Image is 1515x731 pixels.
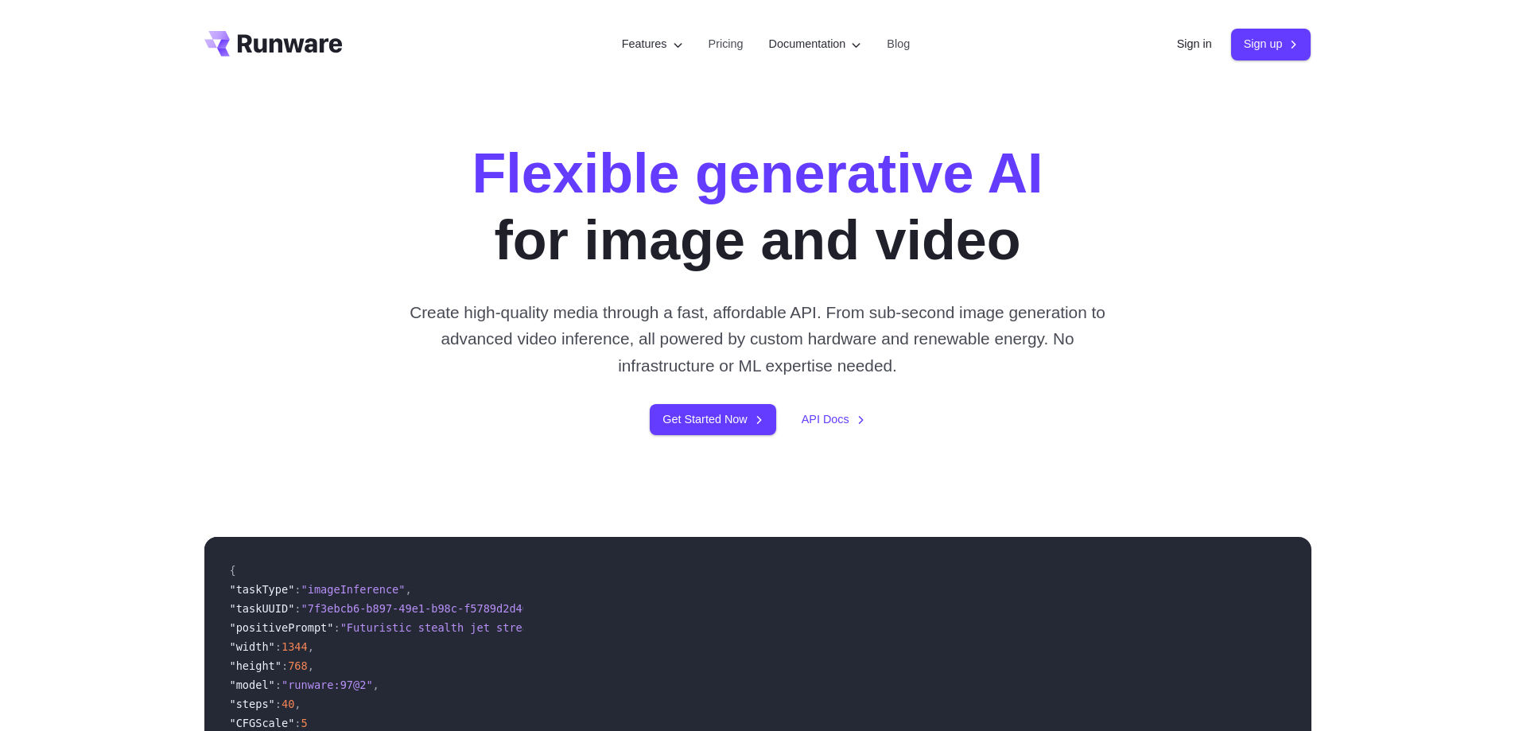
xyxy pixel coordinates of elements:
[308,640,314,653] span: ,
[301,717,308,729] span: 5
[288,659,308,672] span: 768
[230,621,334,634] span: "positivePrompt"
[650,404,775,435] a: Get Started Now
[308,659,314,672] span: ,
[282,698,294,710] span: 40
[472,142,1043,204] strong: Flexible generative AI
[282,659,288,672] span: :
[294,698,301,710] span: ,
[230,659,282,672] span: "height"
[275,679,282,691] span: :
[230,698,275,710] span: "steps"
[230,602,295,615] span: "taskUUID"
[887,35,910,53] a: Blog
[1231,29,1311,60] a: Sign up
[301,583,406,596] span: "imageInference"
[802,410,865,429] a: API Docs
[472,140,1043,274] h1: for image and video
[294,602,301,615] span: :
[294,583,301,596] span: :
[230,640,275,653] span: "width"
[622,35,683,53] label: Features
[403,299,1112,379] p: Create high-quality media through a fast, affordable API. From sub-second image generation to adv...
[230,564,236,577] span: {
[709,35,744,53] a: Pricing
[333,621,340,634] span: :
[340,621,933,634] span: "Futuristic stealth jet streaking through a neon-lit cityscape with glowing purple exhaust"
[230,717,295,729] span: "CFGScale"
[230,583,295,596] span: "taskType"
[282,640,308,653] span: 1344
[230,679,275,691] span: "model"
[373,679,379,691] span: ,
[275,640,282,653] span: :
[769,35,862,53] label: Documentation
[405,583,411,596] span: ,
[282,679,373,691] span: "runware:97@2"
[275,698,282,710] span: :
[294,717,301,729] span: :
[204,31,343,56] a: Go to /
[1177,35,1212,53] a: Sign in
[301,602,549,615] span: "7f3ebcb6-b897-49e1-b98c-f5789d2d40d7"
